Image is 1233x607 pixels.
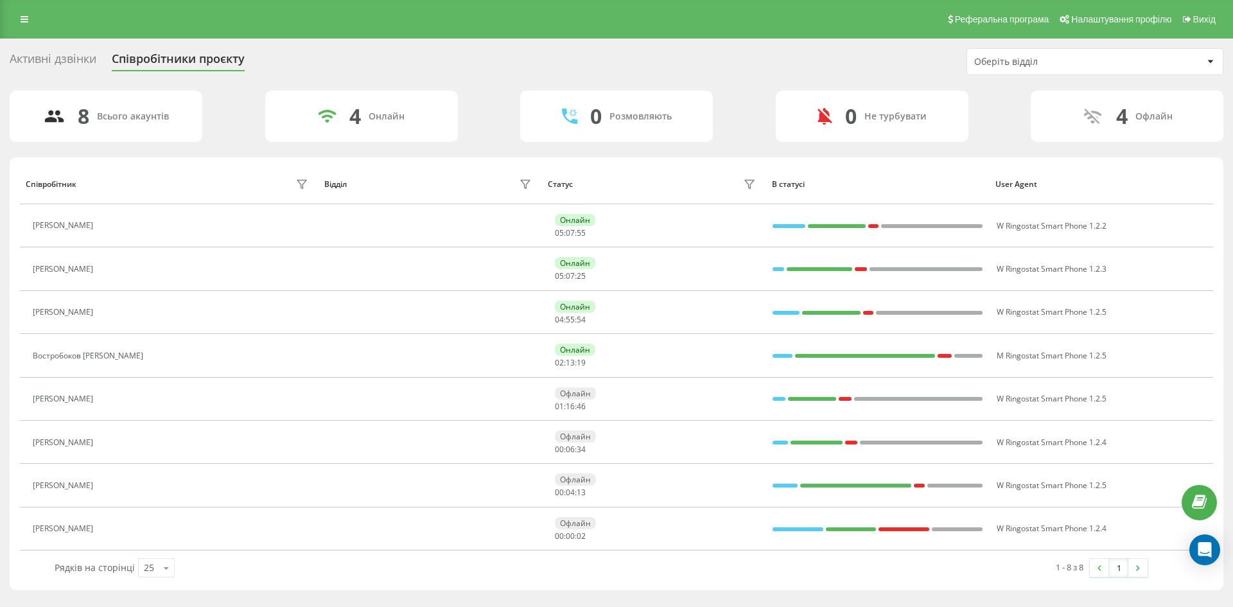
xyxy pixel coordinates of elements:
div: Співробітники проєкту [112,52,245,72]
div: : : [555,488,586,497]
span: 07 [566,227,575,238]
span: Реферальна програма [955,14,1049,24]
div: Онлайн [555,214,595,226]
div: [PERSON_NAME] [33,221,96,230]
span: 00 [555,531,564,541]
div: Статус [548,180,573,189]
div: Open Intercom Messenger [1189,534,1220,565]
div: : : [555,272,586,281]
div: Востробоков [PERSON_NAME] [33,351,146,360]
div: : : [555,358,586,367]
div: Активні дзвінки [10,52,96,72]
div: : : [555,445,586,454]
span: 04 [555,314,564,325]
span: 55 [577,227,586,238]
div: 25 [144,561,154,574]
div: Відділ [324,180,347,189]
div: Офлайн [555,473,596,486]
span: W Ringostat Smart Phone 1.2.5 [997,480,1106,491]
div: : : [555,402,586,411]
span: 19 [577,357,586,368]
span: 05 [555,227,564,238]
div: Офлайн [555,387,596,400]
span: 25 [577,270,586,281]
div: Онлайн [555,257,595,269]
span: 00 [555,487,564,498]
div: : : [555,229,586,238]
div: User Agent [995,180,1207,189]
div: [PERSON_NAME] [33,481,96,490]
span: 01 [555,401,564,412]
div: Всього акаунтів [97,111,169,122]
span: 00 [555,444,564,455]
div: [PERSON_NAME] [33,438,96,447]
span: 46 [577,401,586,412]
span: W Ringostat Smart Phone 1.2.4 [997,437,1106,448]
div: Оберіть відділ [974,57,1128,67]
span: 13 [566,357,575,368]
span: 06 [566,444,575,455]
span: 05 [555,270,564,281]
div: 8 [78,104,89,128]
div: Онлайн [369,111,405,122]
span: Рядків на сторінці [55,561,135,574]
span: 02 [555,357,564,368]
div: Розмовляють [609,111,672,122]
span: 04 [566,487,575,498]
span: 16 [566,401,575,412]
div: : : [555,315,586,324]
div: В статусі [772,180,984,189]
div: Онлайн [555,301,595,313]
div: Не турбувати [864,111,927,122]
span: W Ringostat Smart Phone 1.2.4 [997,523,1106,534]
span: W Ringostat Smart Phone 1.2.5 [997,393,1106,404]
div: [PERSON_NAME] [33,394,96,403]
div: 4 [349,104,361,128]
span: 07 [566,270,575,281]
div: [PERSON_NAME] [33,308,96,317]
span: W Ringostat Smart Phone 1.2.5 [997,306,1106,317]
span: 02 [577,531,586,541]
span: 55 [566,314,575,325]
span: Налаштування профілю [1071,14,1171,24]
div: Офлайн [1135,111,1173,122]
div: : : [555,532,586,541]
div: 0 [590,104,602,128]
span: W Ringostat Smart Phone 1.2.2 [997,220,1106,231]
span: M Ringostat Smart Phone 1.2.5 [997,350,1106,361]
span: W Ringostat Smart Phone 1.2.3 [997,263,1106,274]
div: 4 [1116,104,1128,128]
span: 54 [577,314,586,325]
div: 0 [845,104,857,128]
div: Співробітник [26,180,76,189]
span: 34 [577,444,586,455]
a: 1 [1109,559,1128,577]
div: [PERSON_NAME] [33,524,96,533]
div: Офлайн [555,430,596,443]
span: Вихід [1193,14,1216,24]
span: 13 [577,487,586,498]
div: 1 - 8 з 8 [1056,561,1083,574]
div: [PERSON_NAME] [33,265,96,274]
span: 00 [566,531,575,541]
div: Офлайн [555,517,596,529]
div: Онлайн [555,344,595,356]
